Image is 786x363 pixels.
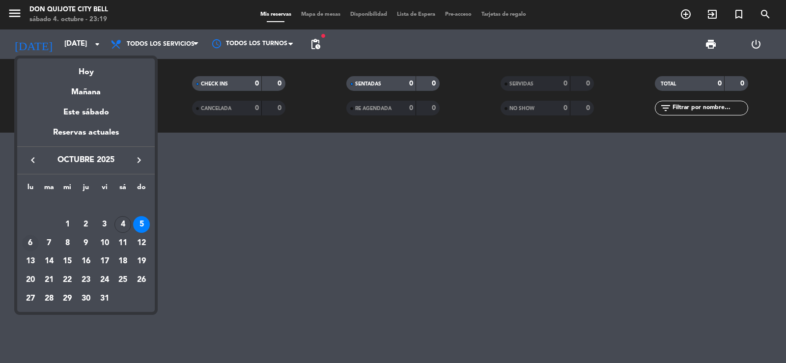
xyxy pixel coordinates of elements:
[59,253,76,270] div: 15
[132,215,151,234] td: 5 de octubre de 2025
[114,252,133,271] td: 18 de octubre de 2025
[95,234,114,252] td: 10 de octubre de 2025
[59,272,76,288] div: 22
[40,252,58,271] td: 14 de octubre de 2025
[114,234,133,252] td: 11 de octubre de 2025
[78,272,94,288] div: 23
[77,289,95,308] td: 30 de octubre de 2025
[58,252,77,271] td: 15 de octubre de 2025
[40,271,58,289] td: 21 de octubre de 2025
[130,154,148,167] button: keyboard_arrow_right
[22,272,39,288] div: 20
[22,235,39,251] div: 6
[17,58,155,79] div: Hoy
[114,216,131,233] div: 4
[95,289,114,308] td: 31 de octubre de 2025
[95,215,114,234] td: 3 de octubre de 2025
[21,182,40,197] th: lunes
[114,235,131,251] div: 11
[22,253,39,270] div: 13
[24,154,42,167] button: keyboard_arrow_left
[96,216,113,233] div: 3
[41,235,57,251] div: 7
[59,235,76,251] div: 8
[21,252,40,271] td: 13 de octubre de 2025
[77,215,95,234] td: 2 de octubre de 2025
[17,126,155,146] div: Reservas actuales
[78,216,94,233] div: 2
[17,99,155,126] div: Este sábado
[78,253,94,270] div: 16
[133,216,150,233] div: 5
[96,253,113,270] div: 17
[95,252,114,271] td: 17 de octubre de 2025
[17,79,155,99] div: Mañana
[95,182,114,197] th: viernes
[133,253,150,270] div: 19
[21,234,40,252] td: 6 de octubre de 2025
[59,290,76,307] div: 29
[58,234,77,252] td: 8 de octubre de 2025
[21,289,40,308] td: 27 de octubre de 2025
[114,253,131,270] div: 18
[95,271,114,289] td: 24 de octubre de 2025
[41,290,57,307] div: 28
[114,272,131,288] div: 25
[41,253,57,270] div: 14
[132,252,151,271] td: 19 de octubre de 2025
[114,271,133,289] td: 25 de octubre de 2025
[77,234,95,252] td: 9 de octubre de 2025
[27,154,39,166] i: keyboard_arrow_left
[40,289,58,308] td: 28 de octubre de 2025
[41,272,57,288] div: 21
[77,252,95,271] td: 16 de octubre de 2025
[21,196,151,215] td: OCT.
[58,215,77,234] td: 1 de octubre de 2025
[132,182,151,197] th: domingo
[114,215,133,234] td: 4 de octubre de 2025
[132,271,151,289] td: 26 de octubre de 2025
[21,271,40,289] td: 20 de octubre de 2025
[58,289,77,308] td: 29 de octubre de 2025
[59,216,76,233] div: 1
[78,290,94,307] div: 30
[133,154,145,166] i: keyboard_arrow_right
[96,272,113,288] div: 24
[114,182,133,197] th: sábado
[58,271,77,289] td: 22 de octubre de 2025
[133,272,150,288] div: 26
[133,235,150,251] div: 12
[40,182,58,197] th: martes
[42,154,130,167] span: octubre 2025
[40,234,58,252] td: 7 de octubre de 2025
[22,290,39,307] div: 27
[58,182,77,197] th: miércoles
[132,234,151,252] td: 12 de octubre de 2025
[78,235,94,251] div: 9
[77,271,95,289] td: 23 de octubre de 2025
[77,182,95,197] th: jueves
[96,290,113,307] div: 31
[96,235,113,251] div: 10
